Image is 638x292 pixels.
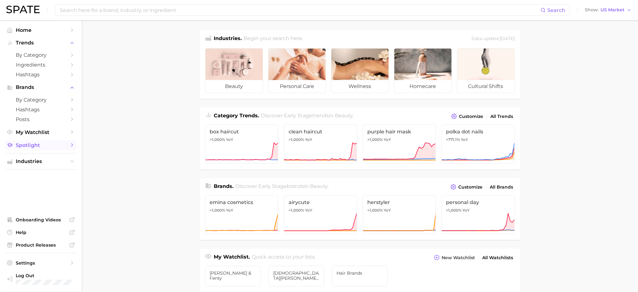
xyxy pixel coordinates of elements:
[289,199,353,205] span: airycute
[394,48,452,93] a: homecare
[16,230,66,235] span: Help
[273,271,320,281] span: [DEMOGRAPHIC_DATA][PERSON_NAME] & Haus
[214,253,250,262] h1: My Watchlist.
[226,137,234,142] span: YoY
[459,114,483,119] span: Customize
[210,199,274,205] span: emina cosmetics
[5,95,77,105] a: by Category
[5,70,77,79] a: Hashtags
[16,273,95,278] span: Log Out
[16,142,66,148] span: Spotlight
[5,127,77,137] a: My Watchlist
[483,255,513,260] span: All Watchlists
[16,107,66,113] span: Hashtags
[450,112,485,121] button: Customize
[206,80,263,93] span: beauty
[210,208,225,213] span: >1,000%
[368,137,383,142] span: >1,000%
[459,184,483,190] span: Customize
[16,72,66,78] span: Hashtags
[442,125,515,164] a: polka dot nails+771.1% YoY
[446,137,460,142] span: +771.1%
[210,271,257,281] span: [PERSON_NAME] & Fenty
[488,183,515,191] a: All Brands
[363,195,436,234] a: herstyler>1,000% YoY
[16,85,66,90] span: Brands
[310,183,328,189] span: beauty
[461,137,468,142] span: YoY
[442,195,515,234] a: personal day>1,000% YoY
[214,183,234,189] span: Brands .
[337,271,383,276] span: Hair Brands
[16,40,66,46] span: Trends
[446,208,462,213] span: >1,000%
[5,105,77,114] a: Hashtags
[268,266,325,287] a: [DEMOGRAPHIC_DATA][PERSON_NAME] & Haus
[442,255,475,260] span: New Watchlist
[331,48,389,93] a: wellness
[5,60,77,70] a: Ingredients
[5,140,77,150] a: Spotlight
[457,80,515,93] span: cultural shifts
[284,125,357,164] a: clean haircut>1,000% YoY
[463,208,470,213] span: YoY
[457,48,515,93] a: cultural shifts
[368,199,432,205] span: herstyler
[305,137,312,142] span: YoY
[585,8,599,12] span: Show
[5,157,77,166] button: Industries
[331,80,389,93] span: wellness
[226,208,234,213] span: YoY
[490,184,513,190] span: All Brands
[394,80,452,93] span: homecare
[446,129,510,135] span: polka dot nails
[214,35,242,43] h1: Industries.
[16,27,66,33] span: Home
[16,217,66,223] span: Onboarding Videos
[5,258,77,268] a: Settings
[16,260,66,266] span: Settings
[5,240,77,250] a: Product Releases
[332,266,388,287] a: Hair Brands
[16,159,66,164] span: Industries
[446,199,510,205] span: personal day
[363,125,436,164] a: purple hair mask>1,000% YoY
[205,195,279,234] a: emina cosmetics>1,000% YoY
[261,113,353,119] span: Discover Early Stage trends in .
[16,97,66,103] span: by Category
[449,183,484,191] button: Customize
[584,6,633,14] button: ShowUS Market
[335,113,353,119] span: beauty
[59,5,541,15] input: Search here for a brand, industry, or ingredient
[214,113,259,119] span: Category Trends .
[548,7,566,13] span: Search
[210,129,274,135] span: box haircut
[432,253,477,262] button: New Watchlist
[5,83,77,92] button: Brands
[235,183,329,189] span: Discover Early Stage brands in .
[472,35,515,43] div: Data update: [DATE]
[384,208,391,213] span: YoY
[16,242,66,248] span: Product Releases
[481,254,515,262] a: All Watchlists
[489,112,515,121] a: All Trends
[5,38,77,48] button: Trends
[252,253,316,262] h2: Quick access to your lists.
[5,271,77,287] a: Log out. Currently logged in with e-mail marcela.bucklin@kendobrands.com.
[16,52,66,58] span: by Category
[6,6,40,13] img: SPATE
[289,208,304,213] span: >1,000%
[244,35,303,43] h2: Begin your search here.
[284,195,357,234] a: airycute>1,000% YoY
[5,50,77,60] a: by Category
[268,48,326,93] a: personal care
[289,137,304,142] span: >1,000%
[205,266,261,287] a: [PERSON_NAME] & Fenty
[491,114,513,119] span: All Trends
[5,25,77,35] a: Home
[289,129,353,135] span: clean haircut
[205,125,279,164] a: box haircut>1,000% YoY
[384,137,391,142] span: YoY
[16,129,66,135] span: My Watchlist
[305,208,312,213] span: YoY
